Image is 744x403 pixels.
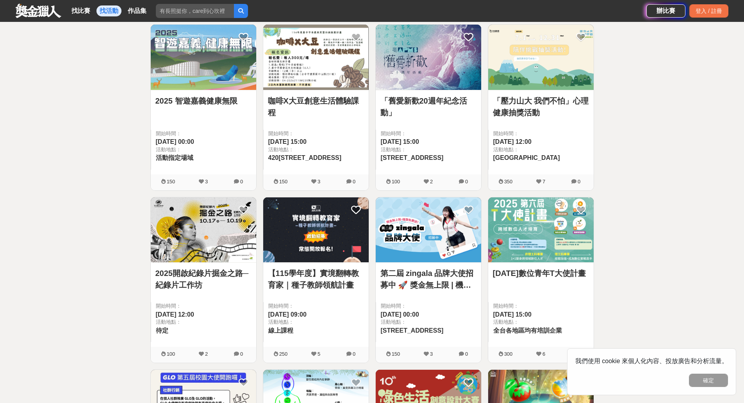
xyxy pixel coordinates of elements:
[381,311,419,318] span: [DATE] 00:00
[156,327,168,334] span: 待定
[430,179,433,184] span: 2
[268,318,364,326] span: 活動地點：
[268,311,307,318] span: [DATE] 09:00
[380,267,476,291] a: 第二屆 zingala 品牌大使招募中 🚀 獎金無上限 | 機票免費送 | 購物金月月領
[689,4,728,18] div: 登入 / 註冊
[240,179,243,184] span: 0
[279,351,288,357] span: 250
[268,267,364,291] a: 【115學年度】實境翻轉教育家｜種子教師領航計畫
[125,5,150,16] a: 作品集
[381,327,444,334] span: [STREET_ADDRESS]
[279,179,288,184] span: 150
[381,154,444,161] span: [STREET_ADDRESS]
[381,130,476,138] span: 開始時間：
[268,130,364,138] span: 開始時間：
[155,267,252,291] a: 2025開啟紀錄片掘金之路─紀錄片工作坊
[151,197,256,263] img: Cover Image
[430,351,433,357] span: 3
[156,138,194,145] span: [DATE] 00:00
[156,4,234,18] input: 有長照挺你，care到心坎裡！青春出手，拍出照顧 影音徵件活動
[578,179,580,184] span: 0
[205,179,208,184] span: 3
[156,302,252,310] span: 開始時間：
[646,4,685,18] a: 辦比賽
[542,179,545,184] span: 7
[493,311,532,318] span: [DATE] 15:00
[263,197,369,263] img: Cover Image
[493,146,589,154] span: 活動地點：
[353,179,355,184] span: 0
[381,318,476,326] span: 活動地點：
[465,179,468,184] span: 0
[493,318,589,326] span: 活動地點：
[156,130,252,138] span: 開始時間：
[240,351,243,357] span: 0
[381,138,419,145] span: [DATE] 15:00
[493,95,589,118] a: 「壓力山大 我們不怕」心理健康抽獎活動
[263,25,369,90] img: Cover Image
[268,154,342,161] span: 420[STREET_ADDRESS]
[504,351,513,357] span: 300
[156,318,252,326] span: 活動地點：
[575,358,728,364] span: 我們使用 cookie 來個人化內容、投放廣告和分析流量。
[493,327,562,334] span: 全台各地區均有培訓企業
[493,130,589,138] span: 開始時間：
[689,374,728,387] button: 確定
[392,179,400,184] span: 100
[167,179,175,184] span: 150
[380,95,476,118] a: 「舊愛新歡20週年紀念活動」
[268,146,364,154] span: 活動地點：
[376,197,481,263] img: Cover Image
[318,179,320,184] span: 3
[268,138,307,145] span: [DATE] 15:00
[504,179,513,184] span: 350
[96,5,121,16] a: 找活動
[318,351,320,357] span: 5
[156,146,252,154] span: 活動地點：
[381,146,476,154] span: 活動地點：
[68,5,93,16] a: 找比賽
[376,25,481,90] img: Cover Image
[488,197,594,263] img: Cover Image
[268,302,364,310] span: 開始時間：
[205,351,208,357] span: 2
[493,302,589,310] span: 開始時間：
[542,351,545,357] span: 6
[155,95,252,107] a: 2025 智遊嘉義健康無限
[268,327,293,334] span: 線上課程
[167,351,175,357] span: 100
[465,351,468,357] span: 0
[151,25,256,90] img: Cover Image
[268,95,364,118] a: 咖啡X大豆創意生活體驗課程
[392,351,400,357] span: 150
[156,311,194,318] span: [DATE] 12:00
[488,25,594,90] img: Cover Image
[493,154,560,161] span: [GEOGRAPHIC_DATA]
[493,138,532,145] span: [DATE] 12:00
[156,154,193,161] span: 活動指定場域
[353,351,355,357] span: 0
[381,302,476,310] span: 開始時間：
[493,267,589,279] a: [DATE]數位青年T大使計畫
